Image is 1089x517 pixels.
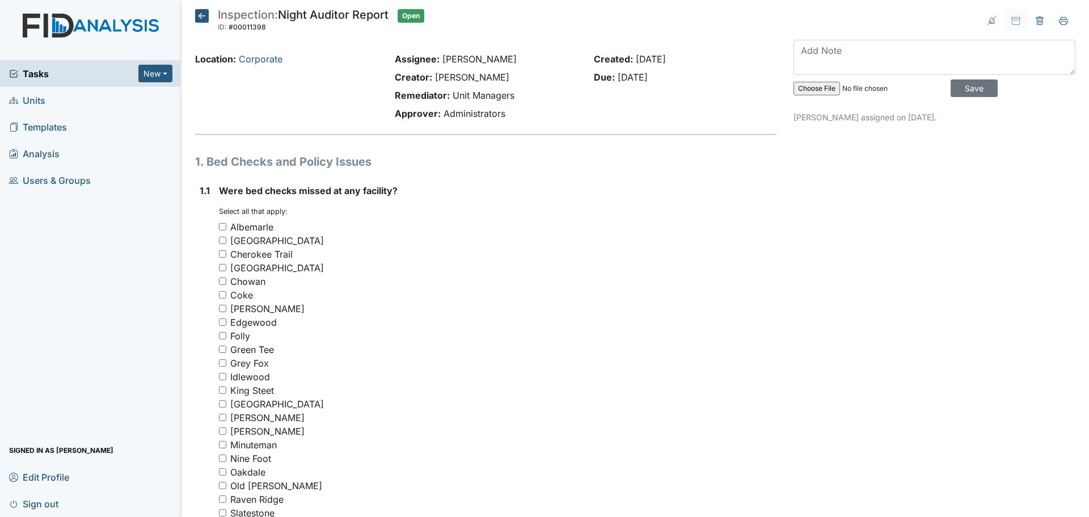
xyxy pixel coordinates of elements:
span: Analysis [9,145,60,162]
input: Albemarle [219,223,226,230]
strong: Remediator: [395,90,450,101]
span: Unit Managers [453,90,514,101]
div: King Steet [230,384,274,397]
h1: 1. Bed Checks and Policy Issues [195,153,776,170]
input: [PERSON_NAME] [219,427,226,435]
p: [PERSON_NAME] assigned on [DATE]. [793,111,1075,123]
strong: Approver: [395,108,441,119]
span: Edit Profile [9,468,69,486]
input: Chowan [219,278,226,285]
div: Minuteman [230,438,277,452]
div: [GEOGRAPHIC_DATA] [230,261,324,275]
div: Folly [230,329,250,343]
input: Cherokee Trail [219,250,226,258]
input: Folly [219,332,226,339]
div: Edgewood [230,316,277,329]
span: ID: [218,23,227,31]
input: [GEOGRAPHIC_DATA] [219,264,226,271]
strong: Assignee: [395,53,440,65]
input: Green Tee [219,346,226,353]
input: Oakdale [219,468,226,476]
div: Green Tee [230,343,274,356]
a: Corporate [239,53,282,65]
input: [PERSON_NAME] [219,305,226,312]
div: Oakdale [230,465,265,479]
div: [PERSON_NAME] [230,302,305,316]
span: Were bed checks missed at any facility? [219,185,398,196]
small: Select all that apply: [219,207,288,216]
input: Minuteman [219,441,226,448]
input: Edgewood [219,318,226,326]
strong: Creator: [395,72,432,83]
input: Raven Ridge [219,495,226,503]
span: #00011398 [229,23,266,31]
span: Administrators [444,108,505,119]
div: [PERSON_NAME] [230,411,305,424]
input: Save [951,79,998,97]
input: [PERSON_NAME] [219,414,226,421]
span: Signed in as [PERSON_NAME] [9,442,113,459]
input: Coke [219,291,226,299]
span: [DATE] [636,53,666,65]
div: Cherokee Trail [230,247,293,261]
input: [GEOGRAPHIC_DATA] [219,237,226,244]
input: [GEOGRAPHIC_DATA] [219,400,226,407]
span: [PERSON_NAME] [442,53,517,65]
strong: Location: [195,53,236,65]
span: Sign out [9,495,58,512]
div: [PERSON_NAME] [230,424,305,438]
input: Grey Fox [219,359,226,367]
div: Nine Foot [230,452,271,465]
span: Units [9,91,45,109]
input: King Steet [219,386,226,394]
div: Coke [230,288,253,302]
div: Chowan [230,275,265,288]
span: Templates [9,118,67,136]
label: 1.1 [200,184,210,197]
span: Users & Groups [9,171,91,189]
input: Nine Foot [219,455,226,462]
strong: Created: [594,53,633,65]
a: Tasks [9,67,138,81]
div: [GEOGRAPHIC_DATA] [230,234,324,247]
strong: Due: [594,72,615,83]
input: Old [PERSON_NAME] [219,482,226,489]
span: [PERSON_NAME] [435,72,509,83]
div: Idlewood [230,370,270,384]
input: Slatestone [219,509,226,516]
div: Grey Fox [230,356,269,370]
button: New [138,65,172,82]
div: Albemarle [230,220,273,234]
span: Open [398,9,424,23]
div: Night Auditor Report [218,9,389,34]
div: [GEOGRAPHIC_DATA] [230,397,324,411]
input: Idlewood [219,373,226,380]
span: Inspection: [218,8,278,22]
div: Raven Ridge [230,493,284,506]
span: [DATE] [618,72,648,83]
div: Old [PERSON_NAME] [230,479,322,493]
